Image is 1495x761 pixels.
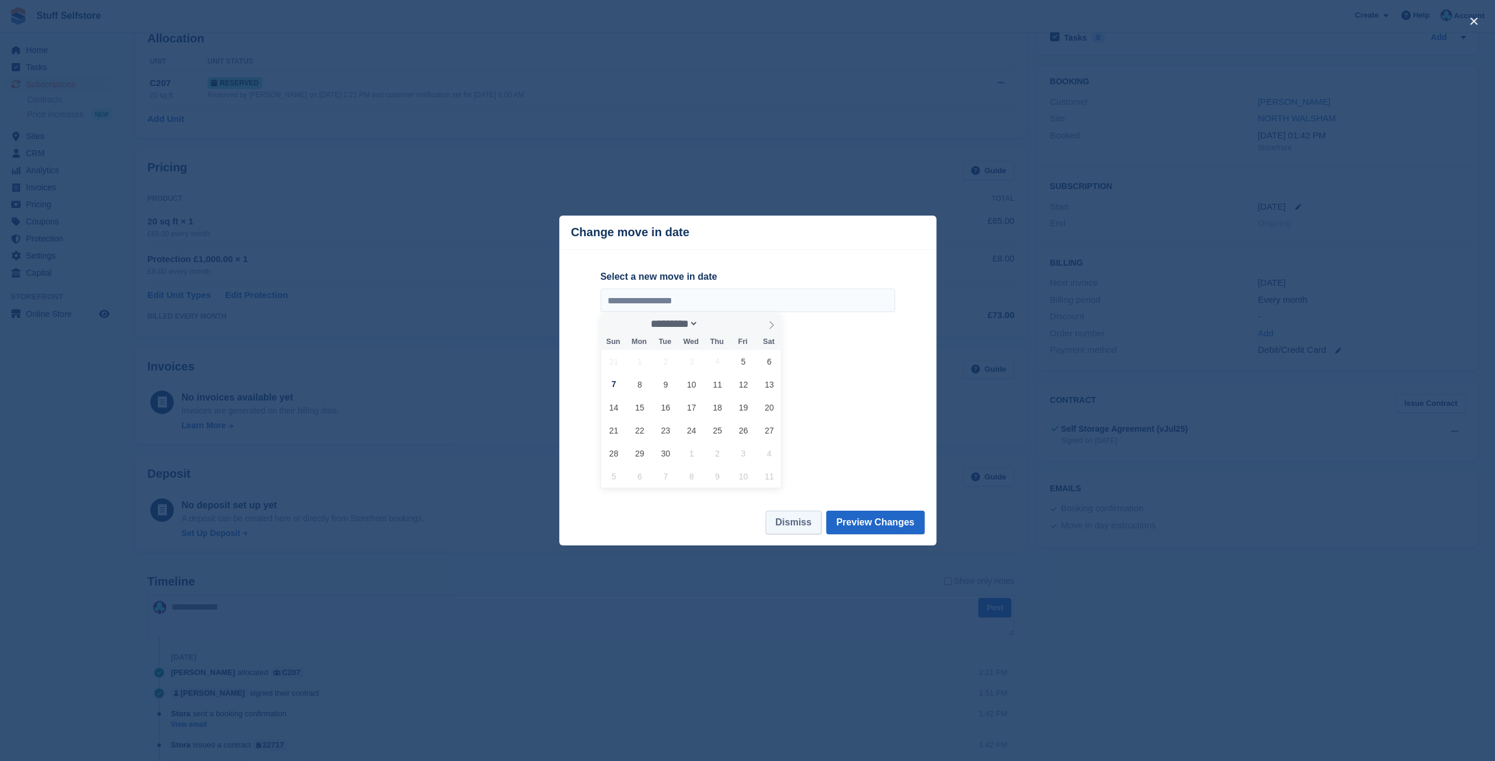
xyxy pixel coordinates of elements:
[626,338,652,346] span: Mon
[706,373,729,396] span: September 11, 2025
[652,338,678,346] span: Tue
[654,442,677,465] span: September 30, 2025
[706,465,729,488] span: October 9, 2025
[628,419,651,442] span: September 22, 2025
[602,465,625,488] span: October 5, 2025
[732,442,755,465] span: October 3, 2025
[758,442,781,465] span: October 4, 2025
[654,350,677,373] span: September 2, 2025
[602,442,625,465] span: September 28, 2025
[1464,12,1483,31] button: close
[654,373,677,396] span: September 9, 2025
[680,350,703,373] span: September 3, 2025
[680,419,703,442] span: September 24, 2025
[732,465,755,488] span: October 10, 2025
[732,396,755,419] span: September 19, 2025
[602,373,625,396] span: September 7, 2025
[628,373,651,396] span: September 8, 2025
[680,442,703,465] span: October 1, 2025
[732,350,755,373] span: September 5, 2025
[758,373,781,396] span: September 13, 2025
[826,511,925,534] button: Preview Changes
[602,419,625,442] span: September 21, 2025
[680,396,703,419] span: September 17, 2025
[678,338,704,346] span: Wed
[758,419,781,442] span: September 27, 2025
[628,350,651,373] span: September 1, 2025
[732,373,755,396] span: September 12, 2025
[654,465,677,488] span: October 7, 2025
[628,442,651,465] span: September 29, 2025
[646,317,698,330] select: Month
[755,338,781,346] span: Sat
[628,465,651,488] span: October 6, 2025
[730,338,755,346] span: Fri
[765,511,821,534] button: Dismiss
[698,317,735,330] input: Year
[602,350,625,373] span: August 31, 2025
[602,396,625,419] span: September 14, 2025
[758,396,781,419] span: September 20, 2025
[706,419,729,442] span: September 25, 2025
[628,396,651,419] span: September 15, 2025
[680,465,703,488] span: October 8, 2025
[706,396,729,419] span: September 18, 2025
[706,442,729,465] span: October 2, 2025
[654,396,677,419] span: September 16, 2025
[732,419,755,442] span: September 26, 2025
[654,419,677,442] span: September 23, 2025
[704,338,730,346] span: Thu
[706,350,729,373] span: September 4, 2025
[680,373,703,396] span: September 10, 2025
[571,226,689,239] p: Change move in date
[758,465,781,488] span: October 11, 2025
[600,270,895,284] label: Select a new move in date
[600,338,626,346] span: Sun
[758,350,781,373] span: September 6, 2025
